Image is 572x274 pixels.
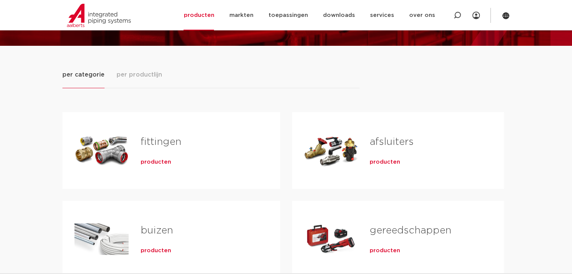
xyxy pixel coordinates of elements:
a: producten [370,247,400,254]
a: buizen [141,226,173,235]
a: producten [370,158,400,166]
a: afsluiters [370,137,414,147]
a: producten [141,247,171,254]
a: fittingen [141,137,181,147]
a: gereedschappen [370,226,451,235]
a: producten [141,158,171,166]
span: per productlijn [117,70,162,79]
span: per categorie [62,70,105,79]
